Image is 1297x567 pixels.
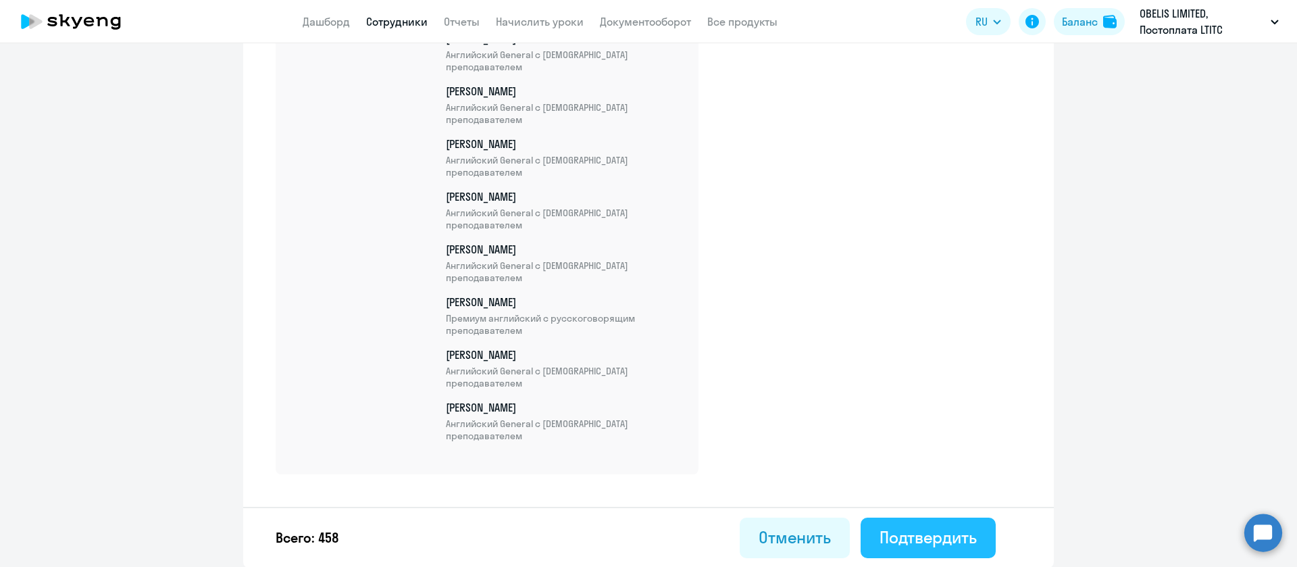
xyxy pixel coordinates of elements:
a: Дашборд [303,15,350,28]
span: Английский General с [DEMOGRAPHIC_DATA] преподавателем [446,101,682,126]
a: Отчеты [444,15,480,28]
span: Английский General с [DEMOGRAPHIC_DATA] преподавателем [446,365,682,389]
button: Подтвердить [861,518,996,558]
span: Английский General с [DEMOGRAPHIC_DATA] преподавателем [446,207,682,231]
p: Всего: 458 [276,528,339,547]
button: OBELIS LIMITED, Постоплата LTITC [1133,5,1286,38]
a: Сотрудники [366,15,428,28]
button: RU [966,8,1011,35]
div: Отменить [759,526,831,548]
a: Все продукты [707,15,778,28]
p: [PERSON_NAME] [446,189,682,231]
button: Отменить [740,518,850,558]
span: Английский General с [DEMOGRAPHIC_DATA] преподавателем [446,260,682,284]
img: balance [1103,15,1117,28]
p: [PERSON_NAME] [446,242,682,284]
span: Английский General с [DEMOGRAPHIC_DATA] преподавателем [446,49,682,73]
p: [PERSON_NAME] [446,347,682,389]
div: Баланс [1062,14,1098,30]
p: [PERSON_NAME] [446,295,682,337]
p: OBELIS LIMITED, Постоплата LTITC [1140,5,1265,38]
span: Премиум английский с русскоговорящим преподавателем [446,312,682,337]
div: Подтвердить [880,526,977,548]
a: Документооборот [600,15,691,28]
span: RU [975,14,988,30]
p: [PERSON_NAME] [446,137,682,178]
p: [PERSON_NAME] [446,400,682,442]
a: Начислить уроки [496,15,584,28]
span: Английский General с [DEMOGRAPHIC_DATA] преподавателем [446,154,682,178]
p: [PERSON_NAME] [446,84,682,126]
button: Балансbalance [1054,8,1125,35]
p: [PERSON_NAME] [446,31,682,73]
span: Английский General с [DEMOGRAPHIC_DATA] преподавателем [446,418,682,442]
